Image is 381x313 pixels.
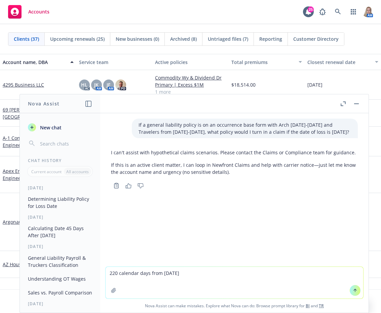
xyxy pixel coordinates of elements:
span: $18,514.00 [231,81,256,88]
a: AZ House of Touch Spa [3,261,54,268]
div: Service team [79,59,150,66]
div: Chat History [20,158,100,163]
div: Active policies [155,59,226,66]
a: Primary | Excess $1M [155,81,226,88]
img: photo [362,6,373,17]
span: Accounts [28,9,49,14]
p: If a general liability policy is on an occurrence base form with Arch [DATE]-[DATE] and Travelers... [139,121,351,135]
div: [DATE] [20,301,100,307]
a: Report a Bug [316,5,329,19]
span: Nova Assist can make mistakes. Explore what Nova can do: Browse prompt library for and [103,299,366,313]
svg: Copy to clipboard [113,183,119,189]
span: Untriaged files (7) [208,35,248,42]
p: All accounts [66,169,89,175]
a: Switch app [347,5,360,19]
p: Current account [31,169,62,175]
a: 1 more [155,88,226,95]
input: Search chats [39,139,92,148]
textarea: 220 calendar days from [DATE] [106,267,363,299]
span: Clients (37) [14,35,39,42]
p: If this is an active client matter, I can loop in Newfront Claims and help with carrier notice—ju... [111,161,358,176]
div: [DATE] [20,214,100,220]
a: Accounts [5,2,52,21]
a: A-1 Construction General Engineering, Inc. [3,134,74,149]
button: Total premiums [229,54,305,70]
span: JF [107,81,110,88]
a: Argonaut Constructors, Inc. [3,218,65,225]
span: JK [94,81,99,88]
span: [DATE] [307,81,322,88]
div: [DATE] [20,185,100,191]
a: BI [306,303,310,309]
button: Service team [76,54,153,70]
button: New chat [25,121,95,133]
span: Upcoming renewals (25) [50,35,105,42]
div: [DATE] [20,244,100,249]
a: Apex Environmental and Engineering, Inc. [3,167,74,182]
div: 25 [308,6,314,12]
button: Active policies [152,54,229,70]
button: Sales vs. Payroll Comparison [25,287,95,298]
a: TR [319,303,324,309]
img: photo [115,80,126,90]
button: Thumbs down [135,181,146,190]
span: New chat [39,124,62,131]
button: General Liability Payroll & Truckers Classification [25,252,95,271]
div: Closest renewal date [307,59,371,66]
span: Customer Directory [293,35,339,42]
a: Commodity Wy & Dividend Dr [155,74,226,81]
a: 4295 Business LLC [3,81,44,88]
span: New businesses (0) [116,35,159,42]
p: I can't assist with hypothetical claims scenarios. Please contact the Claims or Compliance team f... [111,149,358,156]
button: Understanding OT Wages [25,273,95,284]
span: HL [81,81,87,88]
button: Calculating Date 45 Days After [DATE] [25,223,95,241]
a: Search [331,5,345,19]
a: 69 [PERSON_NAME][GEOGRAPHIC_DATA], LLC [3,106,74,120]
span: Archived (8) [170,35,197,42]
button: Closest renewal date [305,54,381,70]
h1: Nova Assist [28,100,60,107]
div: Total premiums [231,59,295,66]
button: Determining Liability Policy for Loss Date [25,193,95,212]
div: Account name, DBA [3,59,66,66]
span: Reporting [259,35,282,42]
